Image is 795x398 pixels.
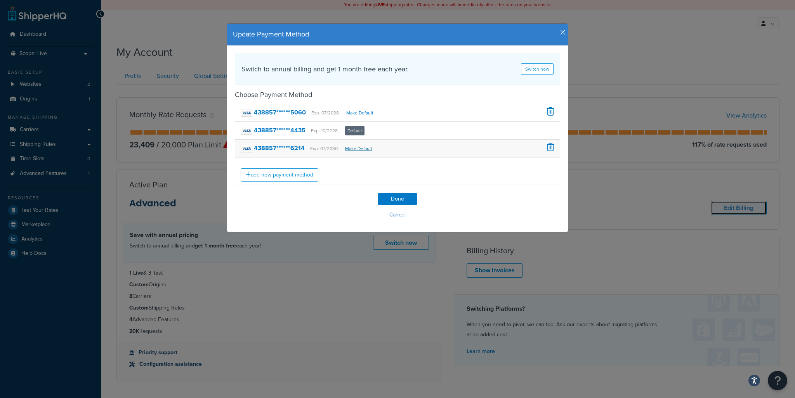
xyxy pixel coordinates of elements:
[378,193,417,205] input: Done
[241,127,252,135] img: visa.png
[311,127,338,134] small: Exp. 10/2028
[345,126,365,135] span: Default
[311,109,339,116] small: Exp. 07/2028
[241,145,252,152] img: visa.png
[235,90,560,100] h4: Choose Payment Method
[241,168,318,182] a: add new payment method
[235,209,560,221] button: Cancel
[521,63,554,75] a: Switch now
[310,145,338,152] small: Exp. 07/2030
[345,145,372,152] a: Make Default
[241,109,252,117] img: visa.png
[241,64,409,74] h4: Switch to annual billing and get 1 month free each year.
[233,29,562,40] h4: Update Payment Method
[346,109,373,116] a: Make Default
